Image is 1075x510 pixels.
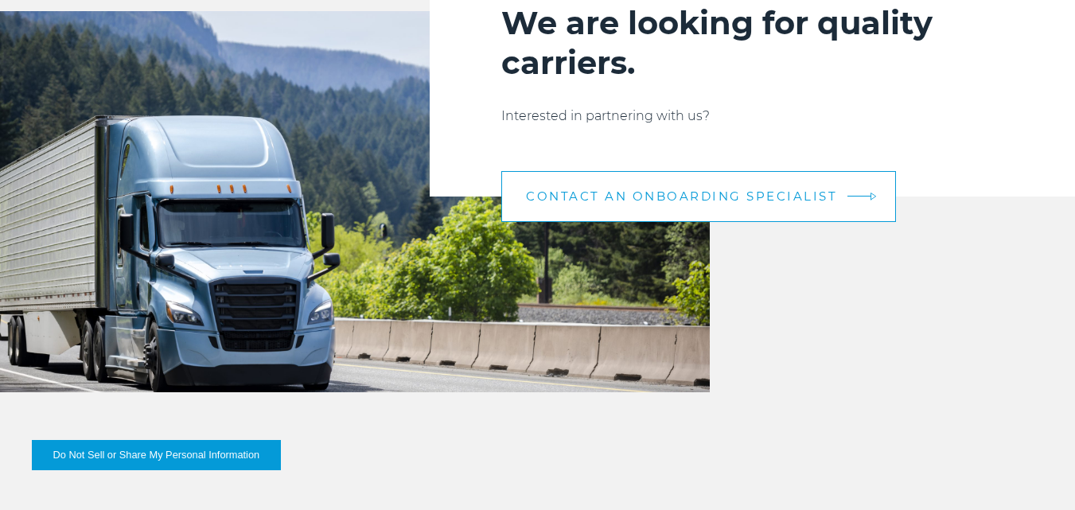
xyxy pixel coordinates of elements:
span: CONTACT AN ONBOARDING SPECIALIST [526,190,837,202]
h2: We are looking for quality carriers. [501,3,1003,83]
p: Interested in partnering with us? [501,107,1003,126]
button: Do Not Sell or Share My Personal Information [32,440,281,470]
a: CONTACT AN ONBOARDING SPECIALIST arrow arrow [501,171,896,222]
img: arrow [871,192,877,200]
